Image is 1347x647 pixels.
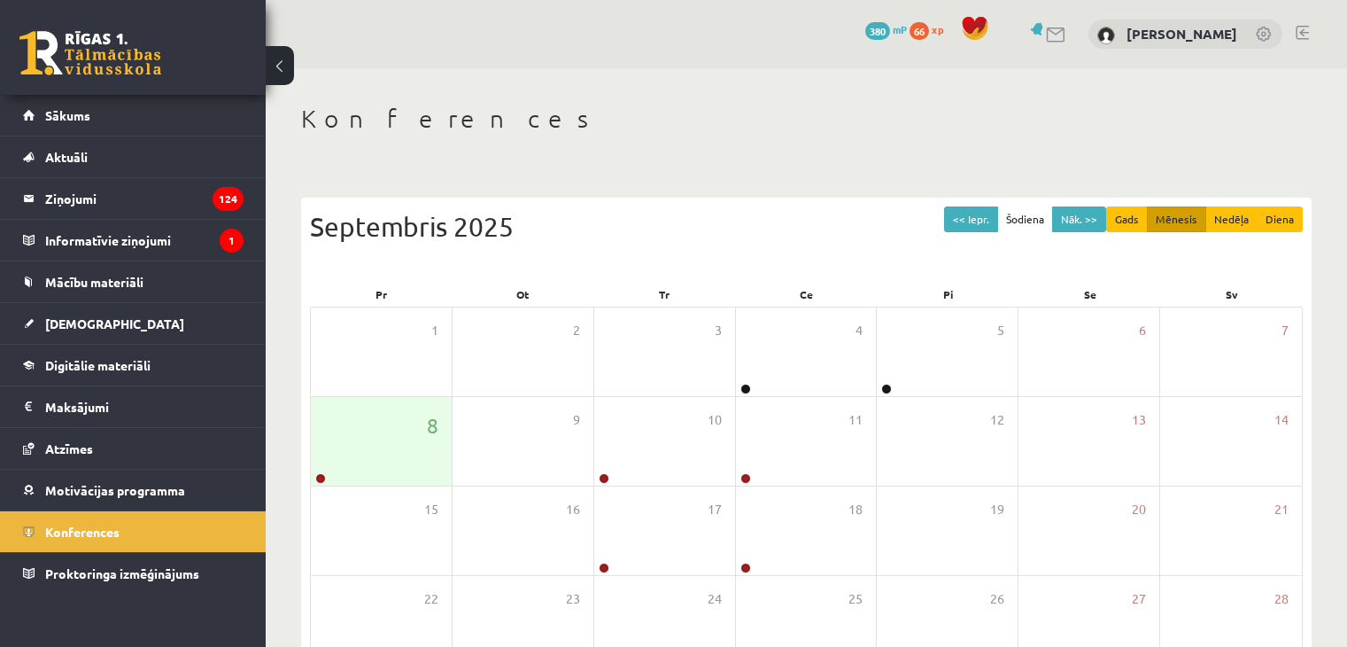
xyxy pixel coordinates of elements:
span: Digitālie materiāli [45,357,151,373]
span: 28 [1274,589,1289,609]
a: Ziņojumi124 [23,178,244,219]
a: 380 mP [865,22,907,36]
span: 3 [715,321,722,340]
span: 6 [1139,321,1146,340]
span: xp [932,22,943,36]
span: 27 [1132,589,1146,609]
a: Atzīmes [23,428,244,469]
a: Proktoringa izmēģinājums [23,553,244,594]
span: 13 [1132,410,1146,430]
div: Sv [1161,282,1303,307]
span: mP [893,22,907,36]
span: Motivācijas programma [45,482,185,498]
a: Maksājumi [23,386,244,427]
a: [PERSON_NAME] [1126,25,1237,43]
button: Nāk. >> [1052,207,1106,232]
span: 15 [424,500,438,519]
div: Septembris 2025 [310,207,1303,246]
span: [DEMOGRAPHIC_DATA] [45,316,184,331]
span: Sākums [45,107,90,123]
span: 26 [990,589,1004,609]
span: Proktoringa izmēģinājums [45,565,199,581]
i: 124 [213,187,244,211]
legend: Ziņojumi [45,178,244,219]
span: 4 [855,321,863,340]
button: Šodiena [997,207,1053,232]
span: 14 [1274,410,1289,430]
button: << Iepr. [944,207,998,232]
span: 22 [424,589,438,609]
a: Motivācijas programma [23,470,244,511]
a: Rīgas 1. Tālmācības vidusskola [19,31,161,75]
span: 24 [708,589,722,609]
span: Konferences [45,524,120,540]
span: 1 [431,321,438,340]
a: Sākums [23,95,244,136]
span: 8 [427,410,438,440]
div: Ot [452,282,593,307]
div: Ce [735,282,877,307]
button: Gads [1106,207,1148,232]
legend: Informatīvie ziņojumi [45,220,244,261]
span: 25 [848,589,863,609]
button: Mēnesis [1147,207,1206,232]
span: 16 [566,500,580,519]
button: Nedēļa [1205,207,1258,232]
span: 7 [1281,321,1289,340]
span: Aktuāli [45,149,88,165]
div: Tr [593,282,735,307]
span: 17 [708,500,722,519]
span: 23 [566,589,580,609]
span: 9 [573,410,580,430]
button: Diena [1257,207,1303,232]
i: 1 [220,229,244,253]
a: Mācību materiāli [23,261,244,302]
span: 66 [910,22,929,40]
div: Pr [310,282,452,307]
span: 12 [990,410,1004,430]
a: Aktuāli [23,136,244,177]
span: 19 [990,500,1004,519]
div: Se [1019,282,1161,307]
span: 20 [1132,500,1146,519]
a: 66 xp [910,22,952,36]
span: 380 [865,22,890,40]
legend: Maksājumi [45,386,244,427]
span: 2 [573,321,580,340]
div: Pi [878,282,1019,307]
span: 11 [848,410,863,430]
a: Informatīvie ziņojumi1 [23,220,244,261]
span: 18 [848,500,863,519]
span: 10 [708,410,722,430]
span: Atzīmes [45,440,93,456]
a: [DEMOGRAPHIC_DATA] [23,303,244,344]
span: Mācību materiāli [45,274,143,290]
span: 5 [997,321,1004,340]
img: Jana Anna Kārkliņa [1097,27,1115,44]
span: 21 [1274,500,1289,519]
a: Digitālie materiāli [23,345,244,386]
h1: Konferences [301,104,1312,134]
a: Konferences [23,511,244,552]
